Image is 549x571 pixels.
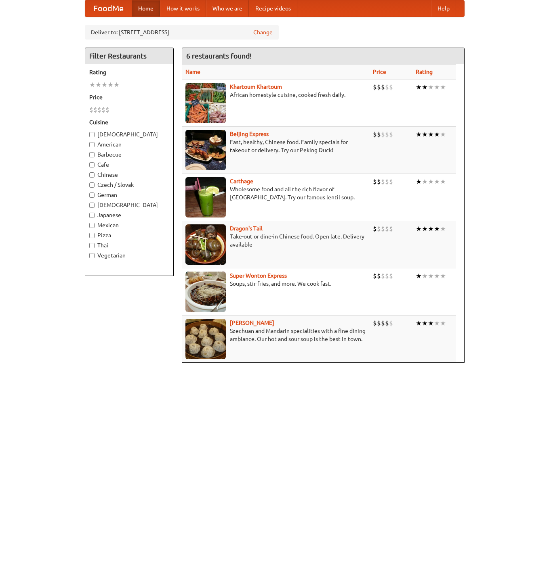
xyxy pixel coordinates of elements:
li: ★ [434,83,440,92]
label: Cafe [89,161,169,169]
a: How it works [160,0,206,17]
li: ★ [440,224,446,233]
a: Price [373,69,386,75]
label: German [89,191,169,199]
a: Name [185,69,200,75]
li: ★ [428,130,434,139]
img: khartoum.jpg [185,83,226,123]
img: carthage.jpg [185,177,226,218]
a: Change [253,28,273,36]
li: $ [389,319,393,328]
input: [DEMOGRAPHIC_DATA] [89,132,95,137]
label: Thai [89,241,169,249]
li: ★ [95,80,101,89]
li: ★ [440,130,446,139]
li: ★ [428,319,434,328]
li: $ [373,83,377,92]
label: Vegetarian [89,251,169,259]
input: Japanese [89,213,95,218]
li: ★ [422,83,428,92]
li: $ [385,272,389,280]
li: ★ [416,319,422,328]
input: Czech / Slovak [89,182,95,188]
li: $ [381,319,385,328]
li: $ [381,130,385,139]
input: Mexican [89,223,95,228]
label: [DEMOGRAPHIC_DATA] [89,201,169,209]
li: ★ [434,272,440,280]
label: Czech / Slovak [89,181,169,189]
h5: Price [89,93,169,101]
img: dragon.jpg [185,224,226,265]
li: ★ [89,80,95,89]
a: Khartoum Khartoum [230,84,282,90]
label: Pizza [89,231,169,239]
li: $ [385,83,389,92]
li: ★ [416,130,422,139]
a: Help [431,0,456,17]
b: Beijing Express [230,131,269,137]
li: $ [389,224,393,233]
li: ★ [440,177,446,186]
a: FoodMe [85,0,132,17]
li: ★ [416,177,422,186]
p: Fast, healthy, Chinese food. Family specials for takeout or delivery. Try our Peking Duck! [185,138,366,154]
div: Deliver to: [STREET_ADDRESS] [85,25,279,40]
label: Chinese [89,171,169,179]
li: ★ [114,80,120,89]
input: [DEMOGRAPHIC_DATA] [89,203,95,208]
li: ★ [422,224,428,233]
li: $ [377,272,381,280]
p: Soups, stir-fries, and more. We cook fast. [185,280,366,288]
a: [PERSON_NAME] [230,320,274,326]
a: Super Wonton Express [230,272,287,279]
p: African homestyle cuisine, cooked fresh daily. [185,91,366,99]
img: beijing.jpg [185,130,226,170]
li: ★ [440,272,446,280]
li: ★ [416,83,422,92]
li: $ [373,272,377,280]
li: ★ [434,224,440,233]
input: Barbecue [89,152,95,157]
li: ★ [428,224,434,233]
li: ★ [422,319,428,328]
li: ★ [434,177,440,186]
li: ★ [107,80,114,89]
input: Pizza [89,233,95,238]
li: $ [381,272,385,280]
h5: Rating [89,68,169,76]
li: $ [381,177,385,186]
p: Take-out or dine-in Chinese food. Open late. Delivery available [185,232,366,249]
input: Thai [89,243,95,248]
input: Cafe [89,162,95,167]
li: $ [373,224,377,233]
b: Dragon's Tail [230,225,263,232]
li: $ [389,83,393,92]
input: German [89,192,95,198]
li: $ [385,130,389,139]
li: $ [389,177,393,186]
li: $ [373,319,377,328]
li: ★ [416,272,422,280]
li: $ [385,177,389,186]
a: Home [132,0,160,17]
li: ★ [422,177,428,186]
li: ★ [428,83,434,92]
li: $ [389,130,393,139]
li: ★ [440,319,446,328]
p: Wholesome food and all the rich flavor of [GEOGRAPHIC_DATA]. Try our famous lentil soup. [185,185,366,201]
li: $ [389,272,393,280]
li: $ [101,105,105,114]
li: $ [377,83,381,92]
a: Carthage [230,178,253,184]
label: [DEMOGRAPHIC_DATA] [89,130,169,138]
label: Barbecue [89,151,169,159]
h5: Cuisine [89,118,169,126]
li: $ [385,319,389,328]
ng-pluralize: 6 restaurants found! [186,52,252,60]
a: Recipe videos [249,0,297,17]
input: Vegetarian [89,253,95,258]
img: superwonton.jpg [185,272,226,312]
